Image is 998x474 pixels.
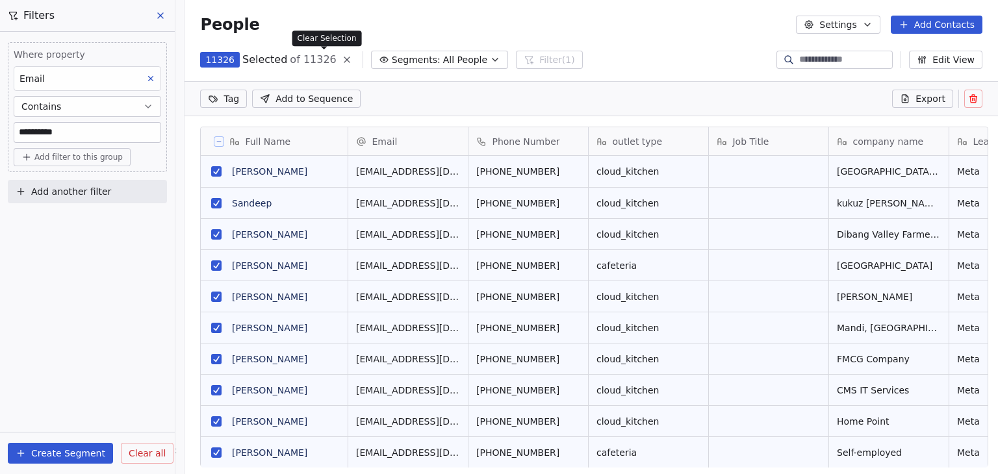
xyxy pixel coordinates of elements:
[252,90,361,108] button: Add to Sequence
[356,384,460,397] span: [EMAIL_ADDRESS][DOMAIN_NAME]
[232,229,307,240] a: [PERSON_NAME]
[356,259,460,272] span: [EMAIL_ADDRESS][DOMAIN_NAME]
[242,52,287,68] span: Selected
[290,52,336,68] span: of 11326
[224,92,239,105] span: Tag
[476,353,580,366] span: [PHONE_NUMBER]
[232,166,307,177] a: [PERSON_NAME]
[392,53,441,67] span: Segments:
[837,415,941,428] span: Home Point
[476,228,580,241] span: [PHONE_NUMBER]
[852,135,923,148] span: company name
[476,415,580,428] span: [PHONE_NUMBER]
[837,446,941,459] span: Self-employed
[468,127,588,155] div: Phone Number
[356,290,460,303] span: [EMAIL_ADDRESS][DOMAIN_NAME]
[200,52,240,68] button: 11326
[612,135,662,148] span: outlet type
[837,197,941,210] span: kukuz [PERSON_NAME]
[356,415,460,428] span: [EMAIL_ADDRESS][DOMAIN_NAME]
[596,259,700,272] span: cafeteria
[356,446,460,459] span: [EMAIL_ADDRESS][DOMAIN_NAME]
[205,53,235,66] span: 11326
[596,353,700,366] span: cloud_kitchen
[356,228,460,241] span: [EMAIL_ADDRESS][DOMAIN_NAME]
[709,127,828,155] div: Job Title
[348,127,468,155] div: Email
[275,92,353,105] span: Add to Sequence
[516,51,583,69] button: Filter(1)
[837,384,941,397] span: CMS IT Services
[200,90,247,108] button: Tag
[837,259,941,272] span: [GEOGRAPHIC_DATA]
[232,416,307,427] a: [PERSON_NAME]
[596,384,700,397] span: cloud_kitchen
[596,415,700,428] span: cloud_kitchen
[596,446,700,459] span: cafeteria
[372,135,397,148] span: Email
[837,165,941,178] span: [GEOGRAPHIC_DATA] online shopping centre service
[200,15,259,34] span: People
[476,290,580,303] span: [PHONE_NUMBER]
[596,290,700,303] span: cloud_kitchen
[356,197,460,210] span: [EMAIL_ADDRESS][DOMAIN_NAME]
[837,228,941,241] span: Dibang Valley Farmer Producer Organization
[476,321,580,334] span: [PHONE_NUMBER]
[232,447,307,458] a: [PERSON_NAME]
[596,228,700,241] span: cloud_kitchen
[915,92,945,105] span: Export
[232,198,272,208] a: Sandeep
[476,384,580,397] span: [PHONE_NUMBER]
[596,165,700,178] span: cloud_kitchen
[232,260,307,271] a: [PERSON_NAME]
[476,197,580,210] span: [PHONE_NUMBER]
[245,135,290,148] span: Full Name
[298,33,357,44] p: Clear Selection
[232,323,307,333] a: [PERSON_NAME]
[201,127,348,155] div: Full Name
[232,354,307,364] a: [PERSON_NAME]
[891,16,982,34] button: Add Contacts
[356,321,460,334] span: [EMAIL_ADDRESS][DOMAIN_NAME]
[796,16,880,34] button: Settings
[909,51,982,69] button: Edit View
[892,90,953,108] button: Export
[356,165,460,178] span: [EMAIL_ADDRESS][DOMAIN_NAME]
[837,353,941,366] span: FMCG Company
[476,259,580,272] span: [PHONE_NUMBER]
[476,165,580,178] span: [PHONE_NUMBER]
[201,156,348,468] div: grid
[829,127,949,155] div: company name
[492,135,559,148] span: Phone Number
[232,385,307,395] a: [PERSON_NAME]
[589,127,708,155] div: outlet type
[732,135,769,148] span: Job Title
[596,321,700,334] span: cloud_kitchen
[476,446,580,459] span: [PHONE_NUMBER]
[443,53,487,67] span: All People
[356,353,460,366] span: [EMAIL_ADDRESS][DOMAIN_NAME]
[596,197,700,210] span: cloud_kitchen
[837,290,941,303] span: [PERSON_NAME]
[232,292,307,302] a: [PERSON_NAME]
[837,321,941,334] span: Mandi, [GEOGRAPHIC_DATA]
